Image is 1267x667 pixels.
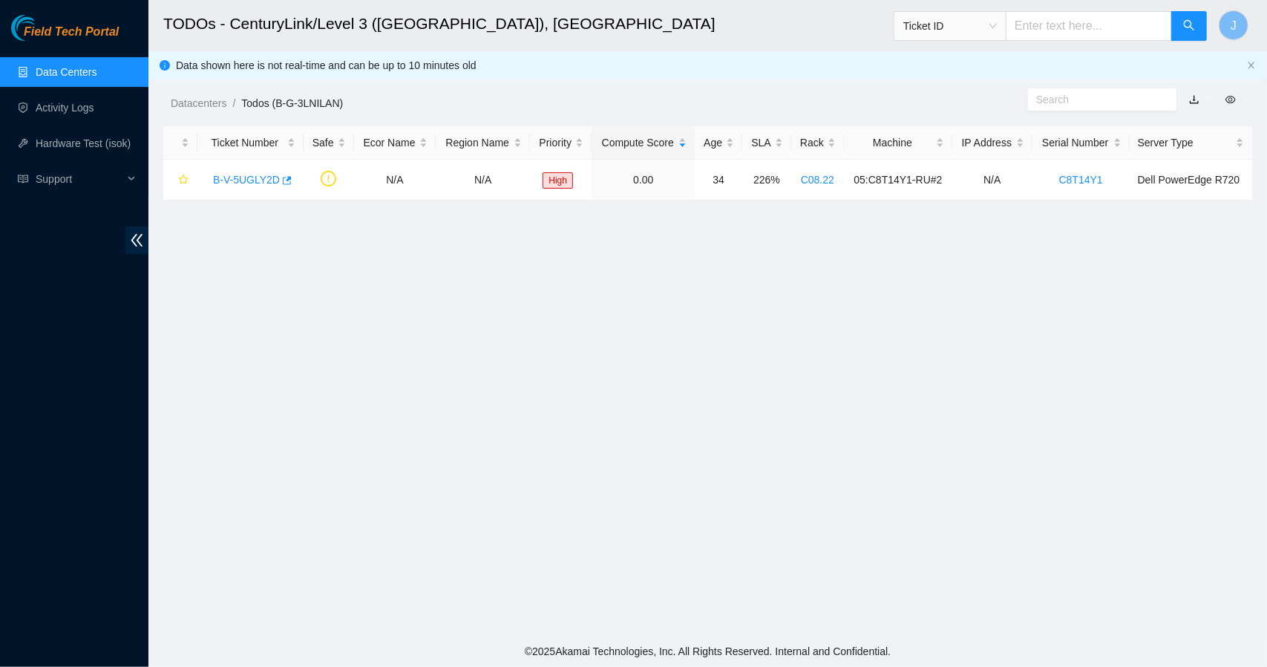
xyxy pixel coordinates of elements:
button: download [1178,88,1211,111]
td: N/A [952,160,1032,201]
td: 34 [695,160,742,201]
input: Search [1036,91,1156,108]
a: Hardware Test (isok) [36,137,131,149]
span: star [178,175,189,186]
span: eye [1225,94,1236,105]
span: close [1247,61,1256,70]
td: N/A [436,160,530,201]
span: exclamation-circle [321,171,336,186]
a: Akamai TechnologiesField Tech Portal [11,27,119,46]
a: B-V-5UGLY2D [213,174,280,186]
td: Dell PowerEdge R720 [1130,160,1252,201]
span: High [543,172,573,189]
span: J [1231,16,1237,35]
span: search [1183,19,1195,33]
button: star [171,168,189,192]
td: 0.00 [592,160,695,201]
a: C8T14Y1 [1059,174,1103,186]
footer: © 2025 Akamai Technologies, Inc. All Rights Reserved. Internal and Confidential. [148,636,1267,667]
span: / [232,97,235,109]
span: double-left [125,227,148,254]
a: Todos (B-G-3LNILAN) [241,97,343,109]
td: 05:C8T14Y1-RU#2 [844,160,952,201]
a: download [1189,94,1199,105]
button: search [1171,11,1207,41]
span: read [18,174,28,184]
td: 226% [742,160,791,201]
span: Field Tech Portal [24,25,119,39]
a: Data Centers [36,66,96,78]
input: Enter text here... [1006,11,1172,41]
a: Datacenters [171,97,226,109]
span: Ticket ID [903,15,997,37]
a: C08.22 [801,174,834,186]
a: Activity Logs [36,102,94,114]
td: N/A [354,160,436,201]
img: Akamai Technologies [11,15,75,41]
span: Support [36,164,123,194]
button: close [1247,61,1256,71]
button: J [1219,10,1248,40]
